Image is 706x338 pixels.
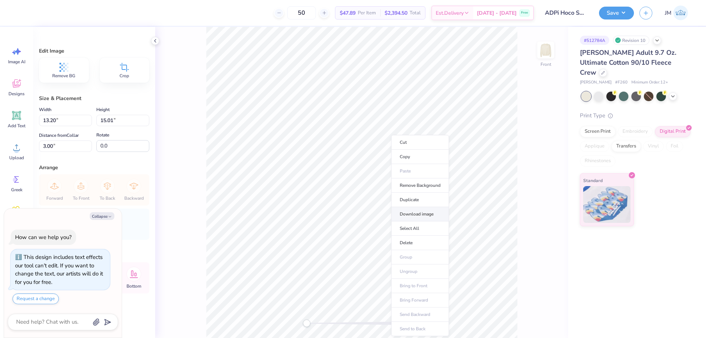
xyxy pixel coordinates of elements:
div: Embroidery [618,126,653,137]
div: Front [541,61,551,68]
div: Print Type [580,111,691,120]
div: Edit Image [39,47,149,55]
label: Height [96,105,110,114]
span: Image AI [8,59,25,65]
button: Collapse [90,212,114,220]
span: Greek [11,187,22,193]
span: Bottom [126,283,141,289]
li: Remove Background [391,178,449,193]
span: # F260 [615,79,628,86]
img: Front [538,43,553,57]
span: Est. Delivery [436,9,464,17]
span: $47.89 [340,9,356,17]
div: Screen Print [580,126,616,137]
span: Standard [583,177,603,184]
span: Total [410,9,421,17]
span: $2,394.50 [385,9,407,17]
span: Minimum Order: 12 + [631,79,668,86]
input: Untitled Design [539,6,593,20]
span: JM [665,9,671,17]
span: Designs [8,91,25,97]
span: Per Item [358,9,376,17]
a: JM [662,6,691,20]
span: [PERSON_NAME] [580,79,611,86]
li: Delete [391,236,449,250]
label: Distance from Collar [39,131,79,140]
div: Size & Placement [39,95,149,102]
div: Digital Print [655,126,691,137]
img: Joshua Macky Gaerlan [673,6,688,20]
span: Upload [9,155,24,161]
div: Rhinestones [580,156,616,167]
span: [PERSON_NAME] Adult 9.7 Oz. Ultimate Cotton 90/10 Fleece Crew [580,48,676,77]
label: Rotate [96,131,109,139]
div: Accessibility label [303,320,310,327]
li: Cut [391,135,449,150]
div: Revision 10 [613,36,649,45]
div: Transfers [611,141,641,152]
span: Add Text [8,123,25,129]
span: [DATE] - [DATE] [477,9,517,17]
button: Save [599,7,634,19]
div: Applique [580,141,609,152]
div: # 512784A [580,36,609,45]
span: Remove BG [52,73,75,79]
div: Foil [666,141,683,152]
span: Free [521,10,528,15]
li: Download image [391,207,449,221]
button: Request a change [13,293,59,304]
li: Select All [391,221,449,236]
li: Duplicate [391,193,449,207]
div: Arrange [39,164,149,171]
div: Vinyl [643,141,664,152]
span: Crop [120,73,129,79]
input: – – [287,6,316,19]
li: Copy [391,150,449,164]
div: How can we help you? [15,234,72,241]
div: This design includes text effects our tool can't edit. If you want to change the text, our artist... [15,253,103,286]
label: Width [39,105,51,114]
img: Standard [583,186,631,223]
